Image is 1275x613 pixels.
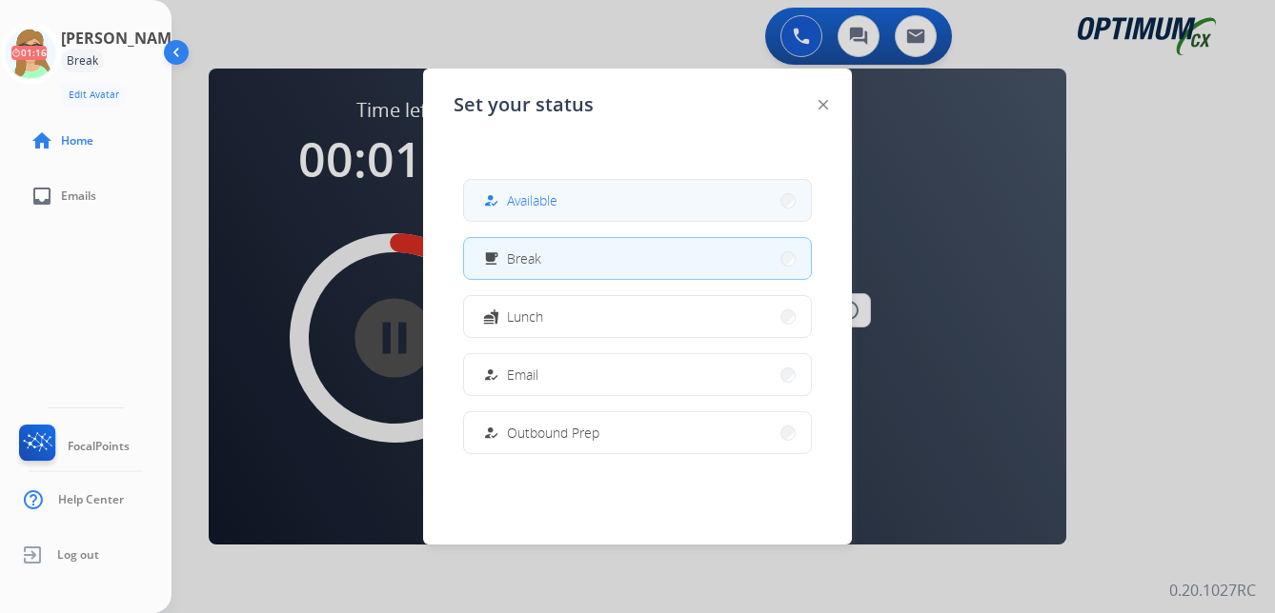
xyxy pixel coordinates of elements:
h3: [PERSON_NAME] [61,27,185,49]
span: FocalPoints [68,439,130,454]
button: Outbound Prep [464,412,811,453]
mat-icon: how_to_reg [483,192,499,208]
mat-icon: how_to_reg [483,425,499,441]
span: Home [61,133,93,148]
button: Available [464,180,811,221]
a: FocalPoints [15,425,130,468]
mat-icon: fastfood [483,308,499,325]
span: Lunch [507,306,543,326]
span: Break [507,248,541,268]
div: Break [61,49,104,72]
button: Break [464,238,811,279]
span: Log out [57,547,99,563]
img: close-button [819,100,828,109]
mat-icon: how_to_reg [483,366,499,383]
span: Outbound Prep [507,423,599,443]
span: Email [507,365,538,385]
span: Emails [61,188,96,204]
button: Lunch [464,296,811,337]
button: Edit Avatar [61,84,127,106]
mat-icon: free_breakfast [483,250,499,267]
span: Set your status [454,91,594,118]
span: Available [507,190,557,210]
mat-icon: home [30,129,53,152]
button: Email [464,354,811,395]
mat-icon: inbox [30,185,53,208]
span: Help Center [58,492,124,507]
p: 0.20.1027RC [1169,579,1256,602]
